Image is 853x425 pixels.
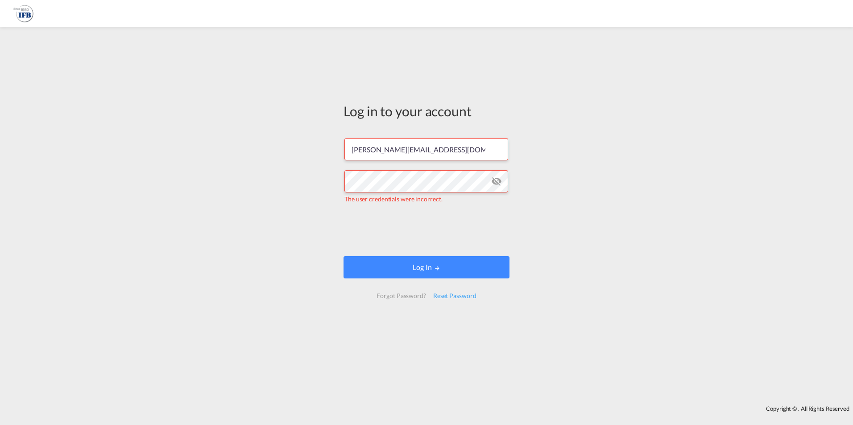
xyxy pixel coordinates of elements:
[344,102,509,120] div: Log in to your account
[373,288,429,304] div: Forgot Password?
[13,4,33,24] img: b628ab10256c11eeb52753acbc15d091.png
[344,195,442,203] span: The user credentials were incorrect.
[430,288,480,304] div: Reset Password
[359,212,494,247] iframe: reCAPTCHA
[344,256,509,278] button: LOGIN
[491,176,502,187] md-icon: icon-eye-off
[344,138,508,160] input: Enter email/phone number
